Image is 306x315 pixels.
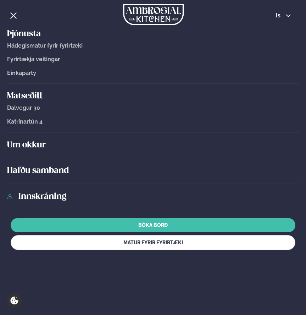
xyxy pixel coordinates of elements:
a: Katrínartún 4 [7,119,299,125]
a: Þjónusta [7,28,299,40]
a: Einkapartý [7,70,299,76]
img: logo [123,4,184,25]
span: Hádegismatur fyrir fyrirtæki [7,42,83,49]
button: is [270,13,297,18]
a: BÓKA BORÐ [11,218,295,232]
a: Fyrirtækja veitingar [7,56,299,63]
span: is [276,13,283,18]
a: Matseðill [7,91,299,102]
span: Katrínartún 4 [7,118,43,125]
span: Fyrirtækja veitingar [7,56,60,63]
a: Hádegismatur fyrir fyrirtæki [7,43,299,49]
span: Einkapartý [7,70,36,76]
a: Cookie settings [7,293,22,308]
a: MATUR FYRIR FYRIRTÆKI [11,235,295,250]
a: Innskráning [18,191,299,202]
span: Dalvegur 30 [7,104,40,111]
a: Um okkur [7,140,299,151]
button: hamburger [9,11,18,20]
a: Dalvegur 30 [7,105,299,111]
a: Hafðu samband [7,165,299,176]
